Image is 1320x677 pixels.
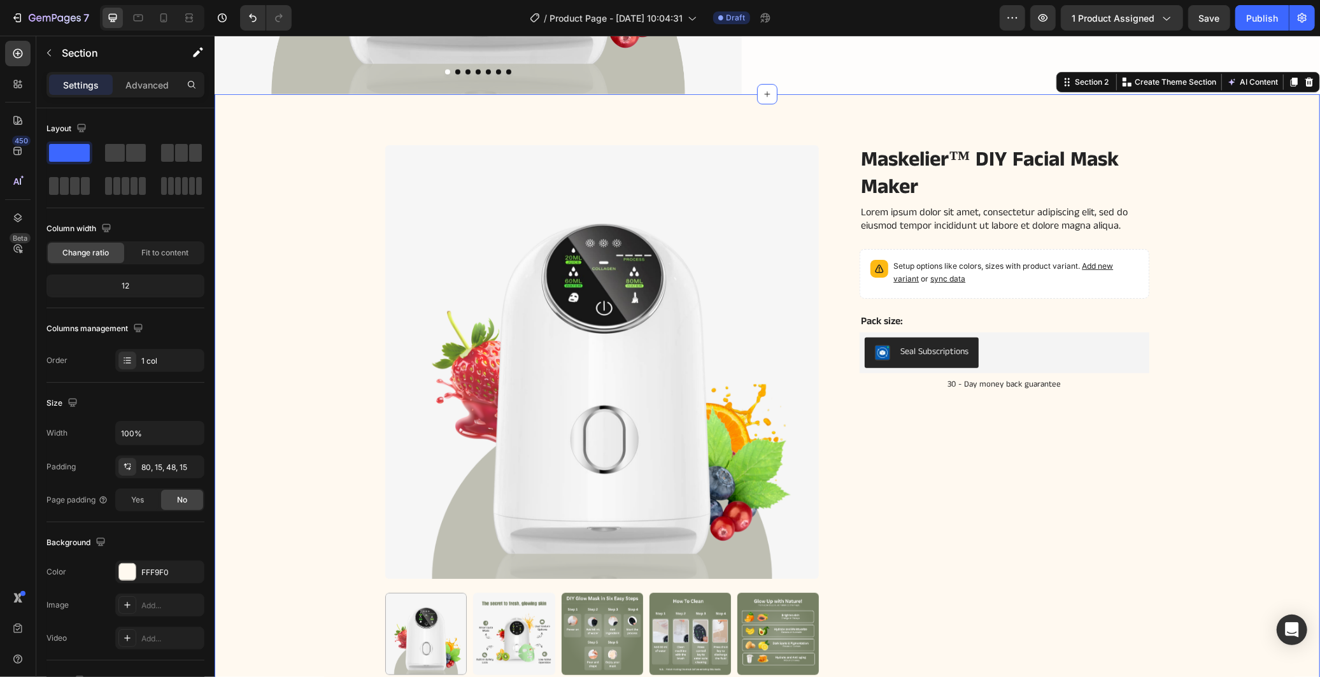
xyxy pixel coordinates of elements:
div: Page padding [46,494,108,506]
button: AI Content [1010,39,1066,54]
p: Setup options like colors, sizes with product variant. [679,224,924,250]
div: Width [46,427,67,439]
div: Section 2 [858,41,897,52]
span: sync data [716,238,751,248]
span: Save [1199,13,1220,24]
p: Settings [63,78,99,92]
div: FFF9F0 [141,567,201,578]
div: Add... [141,633,201,645]
p: Lorem ipsum dolor sit amet, consectetur adipiscing elit, sed do eiusmod tempor incididunt ut labo... [646,171,933,197]
div: 450 [12,136,31,146]
div: Padding [46,461,76,473]
p: Section [62,45,166,61]
div: Order [46,355,67,366]
button: Save [1188,5,1230,31]
div: Open Intercom Messenger [1277,615,1307,645]
button: 1 product assigned [1061,5,1183,31]
div: 80, 15, 48, 15 [141,462,201,473]
p: 30 - Day money back guarantee [646,344,933,355]
span: Yes [131,494,144,506]
div: Column width [46,220,114,238]
div: Undo/Redo [240,5,292,31]
div: Layout [46,120,89,138]
p: 7 [83,10,89,25]
div: Beta [10,233,31,243]
div: Seal Subscriptions [686,310,754,323]
div: 1 col [141,355,201,367]
div: Size [46,395,80,412]
div: Color [46,566,66,578]
h1: Maskelier™ DIY Facial Mask Maker [645,110,935,167]
button: 7 [5,5,95,31]
div: 12 [49,277,202,295]
div: Columns management [46,320,146,338]
span: or [704,238,751,248]
span: Fit to content [141,247,188,259]
div: Background [46,534,108,552]
span: / [544,11,547,25]
div: Add... [141,600,201,611]
span: Change ratio [63,247,110,259]
iframe: Design area [215,36,1320,677]
p: Advanced [125,78,169,92]
p: Pack size: [646,280,933,293]
input: Auto [116,422,204,445]
div: Video [46,632,67,644]
img: SealSubscriptions.png [660,310,676,325]
div: Publish [1246,11,1278,25]
div: Image [46,599,69,611]
span: Draft [726,12,745,24]
p: Create Theme Section [920,41,1002,52]
span: Product Page - [DATE] 10:04:31 [550,11,683,25]
span: No [177,494,187,506]
button: Seal Subscriptions [650,302,764,332]
span: 1 product assigned [1072,11,1154,25]
button: Publish [1235,5,1289,31]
